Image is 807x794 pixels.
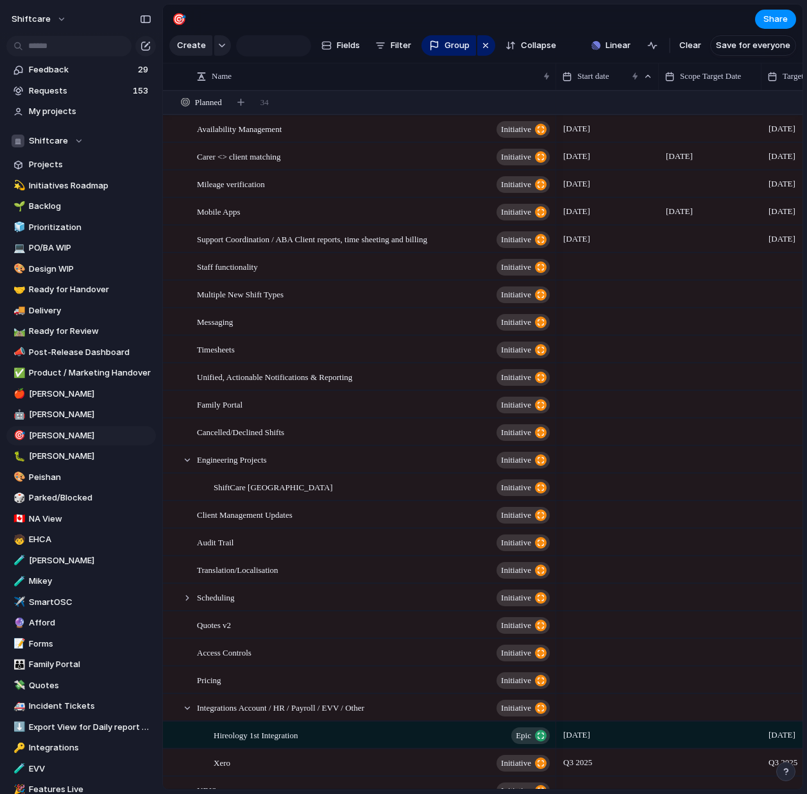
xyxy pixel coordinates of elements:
[197,231,427,246] span: Support Coordination / ABA Client reports, time sheeting and billing
[497,369,550,386] button: initiative
[197,562,278,577] span: Translation/Localisation
[29,554,151,567] span: [PERSON_NAME]
[29,721,151,734] span: Export View for Daily report [DATE]
[13,261,22,276] div: 🎨
[197,176,265,191] span: Mileage verification
[521,39,556,52] span: Collapse
[197,286,284,301] span: Multiple New Shift Types
[501,506,531,524] span: initiative
[6,218,156,237] a: 🧊Prioritization
[12,221,24,234] button: 🧊
[680,70,741,83] span: Scope Target Date
[29,471,151,484] span: Peishan
[29,658,151,671] span: Family Portal
[13,283,22,297] div: 🤝
[214,727,298,742] span: Hireology 1st Integration
[497,342,550,358] button: initiative
[13,241,22,256] div: 💻
[6,260,156,279] a: 🎨Design WIP
[6,343,156,362] a: 📣Post-Release Dashboard
[765,204,799,219] span: [DATE]
[12,13,51,26] span: shiftcare
[6,363,156,383] div: ✅Product / Marketing Handover
[12,346,24,359] button: 📣
[765,149,799,164] span: [DATE]
[755,10,796,29] button: Share
[6,551,156,570] div: 🧪[PERSON_NAME]
[197,259,258,274] span: Staff functionality
[501,561,531,579] span: initiative
[6,405,156,424] a: 🤖[PERSON_NAME]
[560,121,593,136] span: [DATE]
[6,155,156,174] a: Projects
[195,96,222,109] span: Planned
[501,341,531,359] span: initiative
[501,534,531,552] span: initiative
[497,424,550,441] button: initiative
[6,301,156,320] a: 🚚Delivery
[6,447,156,466] a: 🐛[PERSON_NAME]
[497,562,550,579] button: initiative
[6,509,156,529] a: 🇨🇦NA View
[497,176,550,193] button: initiative
[6,426,156,445] div: 🎯[PERSON_NAME]
[177,39,206,52] span: Create
[29,596,151,609] span: SmartOSC
[6,634,156,654] a: 📝Forms
[765,121,799,136] span: [DATE]
[6,759,156,779] div: 🧪EVV
[501,313,531,331] span: initiative
[12,679,24,692] button: 💸
[497,617,550,634] button: initiative
[13,324,22,339] div: 🛤️
[29,616,151,629] span: Afford
[6,131,156,151] button: Shiftcare
[13,428,22,443] div: 🎯
[501,396,531,414] span: initiative
[197,672,221,687] span: Pricing
[6,238,156,258] a: 💻PO/BA WIP
[197,369,352,384] span: Unified, Actionable Notifications & Reporting
[29,158,151,171] span: Projects
[29,63,134,76] span: Feedback
[260,96,269,109] span: 34
[29,429,151,442] span: [PERSON_NAME]
[501,699,531,717] span: initiative
[316,35,365,56] button: Fields
[501,644,531,662] span: initiative
[370,35,416,56] button: Filter
[6,280,156,299] div: 🤝Ready for Handover
[560,755,595,770] span: Q3 2025
[716,39,790,52] span: Save for everyone
[13,303,22,318] div: 🚚
[337,39,360,52] span: Fields
[29,346,151,359] span: Post-Release Dashboard
[497,479,550,496] button: initiative
[6,572,156,591] div: 🧪Mikey
[497,452,550,468] button: initiative
[13,511,22,526] div: 🇨🇦
[6,676,156,695] a: 💸Quotes
[29,325,151,338] span: Ready for Review
[214,755,230,770] span: Xero
[6,197,156,216] div: 🌱Backlog
[13,574,22,589] div: 🧪
[6,60,156,79] a: Feedback29
[13,761,22,776] div: 🧪
[197,700,364,715] span: Integrations Account / HR / Payroll / EVV / Other
[197,507,293,522] span: Client Management Updates
[391,39,411,52] span: Filter
[12,200,24,213] button: 🌱
[6,468,156,487] a: 🎨Peishan
[497,286,550,303] button: initiative
[6,697,156,716] a: 🚑Incident Tickets
[13,386,22,401] div: 🍎
[516,727,531,745] span: Epic
[133,85,151,97] span: 153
